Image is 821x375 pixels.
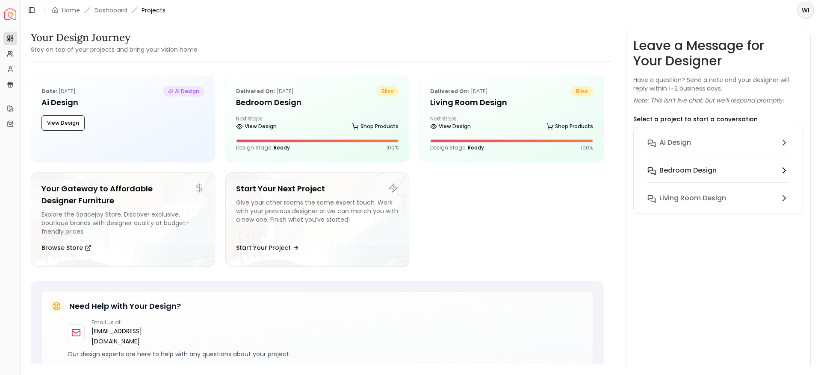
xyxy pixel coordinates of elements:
[352,120,399,132] a: Shop Products
[236,86,294,97] p: [DATE]
[142,6,165,15] span: Projects
[274,144,290,151] span: Ready
[236,97,399,108] h5: Bedroom design
[430,88,470,95] b: Delivered on:
[68,350,586,358] p: Our design experts are here to help with any questions about your project.
[236,183,399,195] h5: Start Your Next Project
[163,86,204,97] span: AI Design
[641,162,796,190] button: Bedroom design
[581,144,593,151] p: 100 %
[236,144,290,151] p: Design Stage:
[659,138,691,148] h6: Ai Design
[659,165,717,176] h6: Bedroom design
[41,97,204,108] h5: Ai Design
[31,45,198,54] small: Stay on top of your projects and bring your vision home
[41,86,76,97] p: [DATE]
[92,326,187,346] a: [EMAIL_ADDRESS][DOMAIN_NAME]
[41,210,204,236] div: Explore the Spacejoy Store. Discover exclusive, boutique brands with designer quality at budget-f...
[4,8,16,20] img: Spacejoy Logo
[31,31,198,44] h3: Your Design Journey
[430,144,484,151] p: Design Stage:
[430,120,471,132] a: View Design
[797,2,814,19] button: WI
[571,86,593,97] span: bliss
[633,76,803,93] p: Have a question? Send a note and your designer will reply within 1–2 business days.
[633,96,784,105] p: Note: This isn’t live chat, but we’ll respond promptly.
[430,86,488,97] p: [DATE]
[41,88,57,95] b: Date:
[468,144,484,151] span: Ready
[376,86,399,97] span: bliss
[236,239,299,256] button: Start Your Project
[41,183,204,207] h5: Your Gateway to Affordable Designer Furniture
[798,3,813,18] span: WI
[236,115,399,132] div: Next Steps:
[52,6,165,15] nav: breadcrumb
[236,88,275,95] b: Delivered on:
[4,8,16,20] a: Spacejoy
[31,172,215,267] a: Your Gateway to Affordable Designer FurnitureExplore the Spacejoy Store. Discover exclusive, bout...
[41,239,92,256] button: Browse Store
[633,38,803,69] h3: Leave a Message for Your Designer
[225,172,410,267] a: Start Your Next ProjectGive your other rooms the same expert touch. Work with your previous desig...
[62,6,80,15] a: Home
[641,190,796,207] button: Living Room Design
[386,144,399,151] p: 100 %
[546,120,593,132] a: Shop Products
[236,120,277,132] a: View Design
[92,319,187,326] p: Email us at
[236,198,399,236] div: Give your other rooms the same expert touch. Work with your previous designer or we can match you...
[659,193,726,203] h6: Living Room Design
[633,115,758,123] p: Select a project to start a conversation
[430,115,593,132] div: Next Steps:
[641,134,796,162] button: Ai Design
[95,6,127,15] a: Dashboard
[69,300,181,312] h5: Need Help with Your Design?
[430,97,593,108] h5: Living Room Design
[41,115,85,131] button: View Design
